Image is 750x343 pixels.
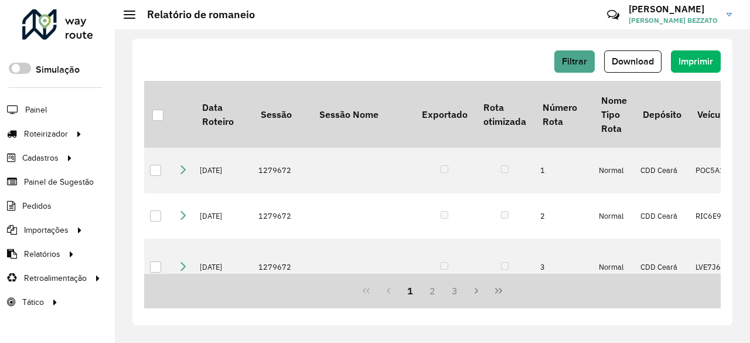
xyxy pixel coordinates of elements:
button: Imprimir [671,50,721,73]
td: CDD Ceará [635,193,689,239]
td: 1279672 [253,148,311,193]
span: [PERSON_NAME] BEZZATO [629,15,718,26]
button: Filtrar [554,50,595,73]
td: Normal [593,239,635,296]
button: 1 [399,280,421,302]
td: [DATE] [194,148,253,193]
td: RIC6E95 [690,193,737,239]
td: 1279672 [253,239,311,296]
td: 1279672 [253,193,311,239]
th: Depósito [635,81,689,148]
th: Rota otimizada [475,81,534,148]
span: Roteirizador [24,128,68,140]
td: [DATE] [194,239,253,296]
span: Imprimir [679,56,713,66]
span: Download [612,56,654,66]
label: Simulação [36,63,80,77]
th: Veículo [690,81,737,148]
span: Retroalimentação [24,272,87,284]
button: Download [604,50,662,73]
td: 1 [534,148,593,193]
th: Data Roteiro [194,81,253,148]
span: Painel [25,104,47,116]
span: Relatórios [24,248,60,260]
td: 3 [534,239,593,296]
span: Filtrar [562,56,587,66]
span: Tático [22,296,44,308]
th: Exportado [414,81,475,148]
td: [DATE] [194,193,253,239]
button: 2 [421,280,444,302]
td: POC5A11 [690,148,737,193]
a: Contato Rápido [601,2,626,28]
th: Número Rota [534,81,593,148]
button: 3 [444,280,466,302]
button: Last Page [487,280,510,302]
td: LVE7J60 [690,239,737,296]
td: 2 [534,193,593,239]
td: CDD Ceará [635,148,689,193]
h3: [PERSON_NAME] [629,4,718,15]
span: Importações [24,224,69,236]
td: Normal [593,148,635,193]
span: Painel de Sugestão [24,176,94,188]
span: Pedidos [22,200,52,212]
h2: Relatório de romaneio [135,8,255,21]
td: CDD Ceará [635,239,689,296]
th: Nome Tipo Rota [593,81,635,148]
th: Sessão Nome [311,81,414,148]
span: Cadastros [22,152,59,164]
td: Normal [593,193,635,239]
button: Next Page [466,280,488,302]
th: Sessão [253,81,311,148]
